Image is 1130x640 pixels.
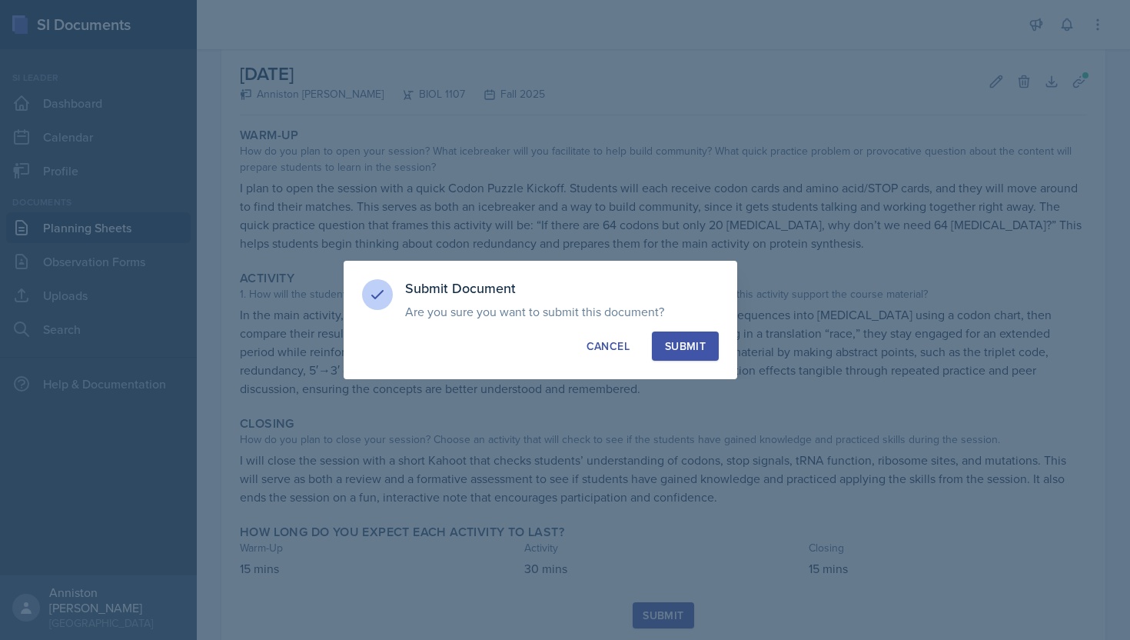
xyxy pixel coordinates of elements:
h3: Submit Document [405,279,719,298]
div: Submit [665,338,706,354]
p: Are you sure you want to submit this document? [405,304,719,319]
button: Cancel [573,332,643,361]
button: Submit [652,332,719,361]
div: Cancel [587,338,630,354]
